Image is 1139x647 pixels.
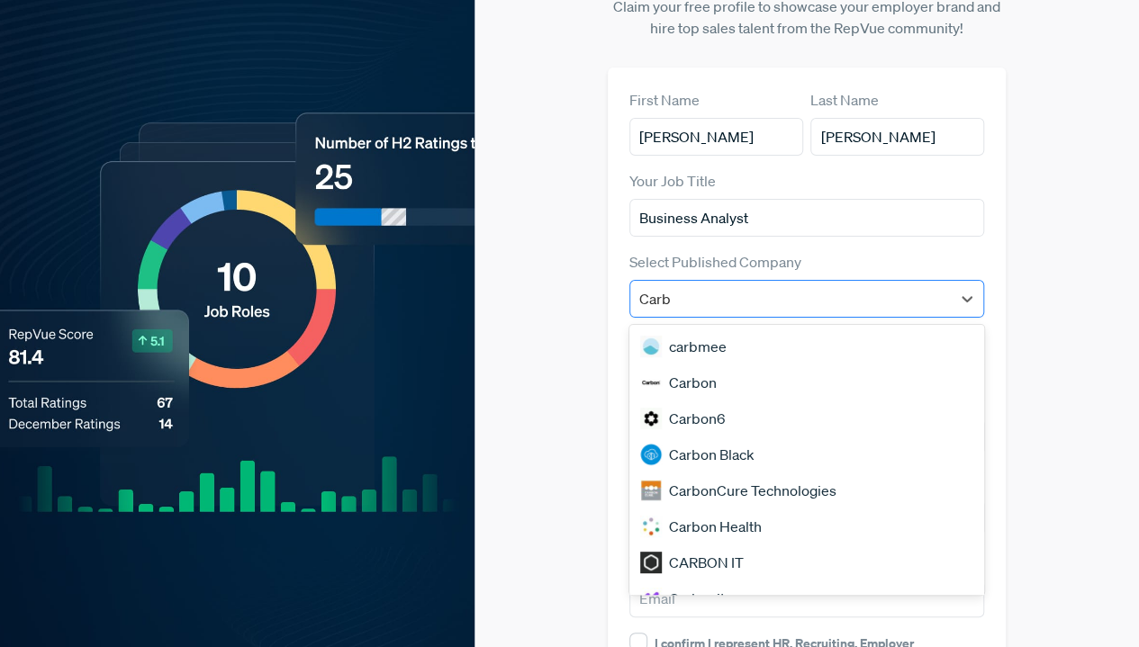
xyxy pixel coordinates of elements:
[810,118,984,156] input: Last Name
[640,336,662,357] img: carbmee
[629,436,985,472] div: Carbon Black
[640,480,662,501] img: CarbonCure Technologies
[629,580,985,617] input: Email
[629,580,985,616] div: Carbonite
[629,400,985,436] div: Carbon6
[640,552,662,573] img: CARBON IT
[629,508,985,544] div: Carbon Health
[629,364,985,400] div: Carbon
[629,472,985,508] div: CarbonCure Technologies
[629,170,716,192] label: Your Job Title
[640,516,662,537] img: Carbon Health
[640,408,662,429] img: Carbon6
[640,372,662,393] img: Carbon
[629,199,985,237] input: Title
[640,588,662,609] img: Carbonite
[810,89,879,111] label: Last Name
[640,444,662,465] img: Carbon Black
[629,328,985,364] div: carbmee
[629,251,801,273] label: Select Published Company
[629,118,803,156] input: First Name
[629,544,985,580] div: CARBON IT
[629,89,700,111] label: First Name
